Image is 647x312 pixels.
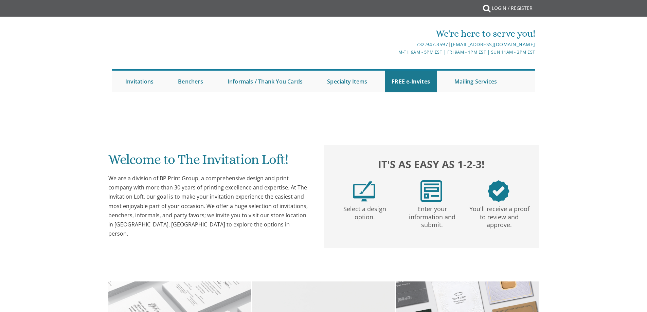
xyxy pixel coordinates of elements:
a: Specialty Items [320,71,374,92]
h2: It's as easy as 1-2-3! [330,157,532,172]
div: M-Th 9am - 5pm EST | Fri 9am - 1pm EST | Sun 11am - 3pm EST [253,49,535,56]
a: Invitations [119,71,160,92]
p: Enter your information and submit. [400,202,464,229]
img: step3.png [488,180,509,202]
div: We're here to serve you! [253,27,535,40]
a: [EMAIL_ADDRESS][DOMAIN_NAME] [451,41,535,48]
a: Informals / Thank You Cards [221,71,309,92]
a: 732.947.3597 [416,41,448,48]
img: step1.png [353,180,375,202]
a: Mailing Services [448,71,504,92]
div: We are a division of BP Print Group, a comprehensive design and print company with more than 30 y... [108,174,310,238]
p: You'll receive a proof to review and approve. [467,202,532,229]
h1: Welcome to The Invitation Loft! [108,152,310,172]
a: FREE e-Invites [385,71,437,92]
a: Benchers [171,71,210,92]
img: step2.png [420,180,442,202]
div: | [253,40,535,49]
p: Select a design option. [333,202,397,221]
